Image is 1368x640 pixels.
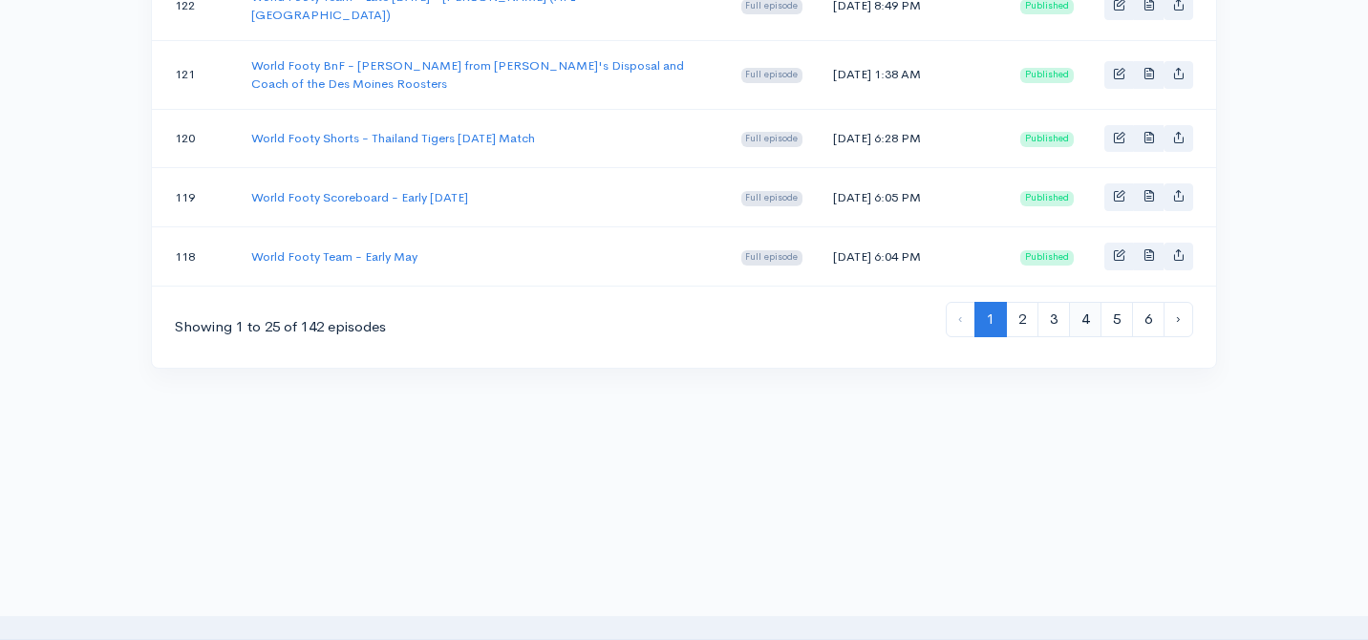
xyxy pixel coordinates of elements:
[741,191,803,206] span: Full episode
[818,168,1005,227] td: [DATE] 6:05 PM
[1101,302,1133,337] a: 5
[152,168,236,227] td: 119
[1104,61,1193,89] div: Basic example
[1104,183,1193,211] div: Basic example
[818,227,1005,286] td: [DATE] 6:04 PM
[251,130,535,146] a: World Footy Shorts - Thailand Tigers [DATE] Match
[251,248,417,265] a: World Footy Team - Early May
[1132,302,1165,337] a: 6
[818,40,1005,109] td: [DATE] 1:38 AM
[1069,302,1101,337] a: 4
[741,250,803,266] span: Full episode
[741,132,803,147] span: Full episode
[1104,125,1193,153] div: Basic example
[818,109,1005,168] td: [DATE] 6:28 PM
[1020,250,1074,266] span: Published
[175,316,386,338] div: Showing 1 to 25 of 142 episodes
[152,227,236,286] td: 118
[1020,191,1074,206] span: Published
[1037,302,1070,337] a: 3
[741,68,803,83] span: Full episode
[1020,132,1074,147] span: Published
[1164,302,1193,337] a: Next »
[946,302,975,337] li: « Previous
[251,189,468,205] a: World Footy Scoreboard - Early [DATE]
[152,109,236,168] td: 120
[1020,68,1074,83] span: Published
[152,40,236,109] td: 121
[1104,243,1193,270] div: Basic example
[1006,302,1038,337] a: 2
[974,302,1007,337] span: 1
[251,57,684,93] a: World Footy BnF - [PERSON_NAME] from [PERSON_NAME]'s Disposal and Coach of the Des Moines Roosters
